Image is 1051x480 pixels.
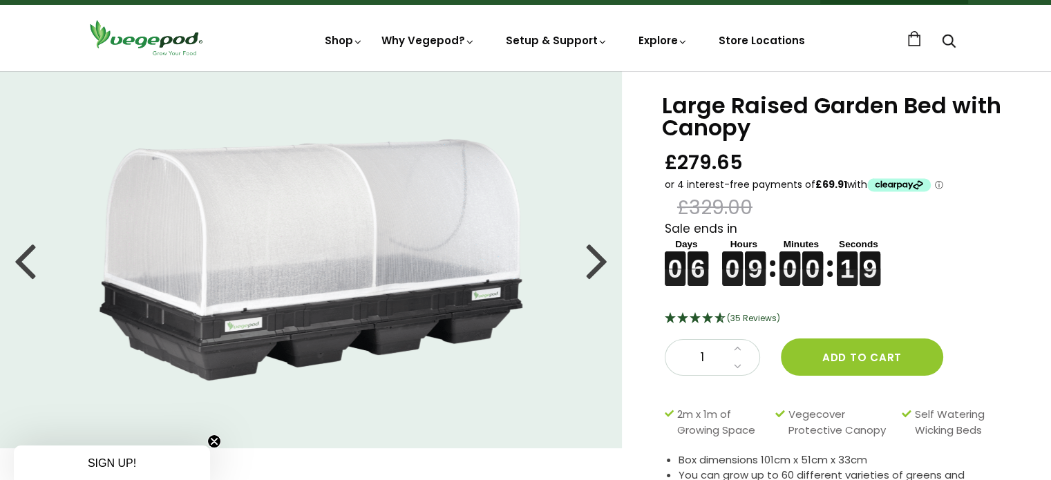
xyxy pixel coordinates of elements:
[662,95,1016,139] h1: Large Raised Garden Bed with Canopy
[779,251,800,269] figure: 0
[100,139,522,381] img: Large Raised Garden Bed with Canopy
[679,452,1016,468] li: Box dimensions 101cm x 51cm x 33cm
[942,35,956,50] a: Search
[915,407,1010,438] span: Self Watering Wicking Beds
[722,251,743,269] figure: 0
[14,445,210,480] div: SIGN UP!Close teaser
[325,33,363,48] a: Shop
[381,33,475,48] a: Why Vegepod?
[788,407,895,438] span: Vegecover Protective Canopy
[665,251,685,269] figure: 0
[781,338,943,376] button: Add to cart
[730,340,746,358] a: Increase quantity by 1
[677,195,752,220] span: £329.00
[727,312,780,324] span: 4.69 Stars - 35 Reviews
[207,434,221,448] button: Close teaser
[860,269,880,286] figure: 9
[506,33,608,48] a: Setup & Support
[665,220,1016,287] div: Sale ends in
[84,18,208,57] img: Vegepod
[638,33,688,48] a: Explore
[665,150,743,175] span: £279.65
[730,358,746,376] a: Decrease quantity by 1
[745,251,766,269] figure: 9
[719,33,805,48] a: Store Locations
[665,310,1016,328] div: 4.69 Stars - 35 Reviews
[88,457,136,469] span: SIGN UP!
[677,407,768,438] span: 2m x 1m of Growing Space
[688,251,708,269] figure: 6
[837,269,858,286] figure: 1
[679,349,726,367] span: 1
[802,251,823,269] figure: 0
